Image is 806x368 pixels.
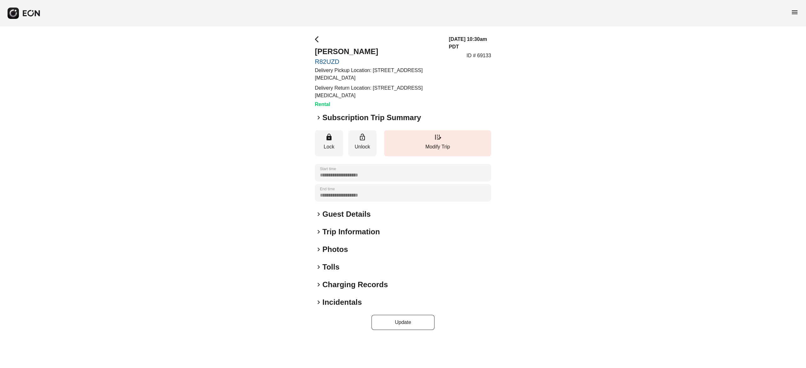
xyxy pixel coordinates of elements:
[315,58,441,65] a: R82UZD
[315,298,322,306] span: keyboard_arrow_right
[322,280,388,290] h2: Charging Records
[315,47,441,57] h2: [PERSON_NAME]
[322,297,362,307] h2: Incidentals
[315,67,441,82] p: Delivery Pickup Location: [STREET_ADDRESS][MEDICAL_DATA]
[322,262,339,272] h2: Tolls
[384,130,491,156] button: Modify Trip
[315,84,441,99] p: Delivery Return Location: [STREET_ADDRESS][MEDICAL_DATA]
[322,113,421,123] h2: Subscription Trip Summary
[348,130,377,156] button: Unlock
[325,133,333,141] span: lock
[315,36,322,43] span: arrow_back_ios
[315,246,322,253] span: keyboard_arrow_right
[359,133,366,141] span: lock_open
[318,143,340,151] p: Lock
[315,281,322,288] span: keyboard_arrow_right
[467,52,491,59] p: ID # 69133
[315,101,441,108] h3: Rental
[322,244,348,254] h2: Photos
[791,8,798,16] span: menu
[322,227,380,237] h2: Trip Information
[315,114,322,121] span: keyboard_arrow_right
[315,263,322,271] span: keyboard_arrow_right
[449,36,491,51] h3: [DATE] 10:30am PDT
[315,228,322,236] span: keyboard_arrow_right
[322,209,371,219] h2: Guest Details
[351,143,373,151] p: Unlock
[315,210,322,218] span: keyboard_arrow_right
[315,130,343,156] button: Lock
[387,143,488,151] p: Modify Trip
[434,133,441,141] span: edit_road
[372,315,434,330] button: Update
